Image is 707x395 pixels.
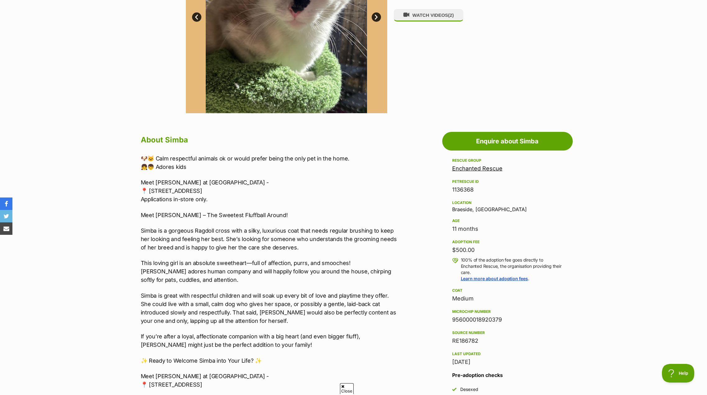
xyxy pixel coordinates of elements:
[452,158,563,163] div: Rescue group
[372,12,381,22] a: Next
[452,225,563,233] div: 11 months
[461,276,528,281] a: Learn more about adoption fees
[452,239,563,244] div: Adoption fee
[141,226,397,252] p: Simba is a gorgeous Ragdoll cross with a silky, luxurious coat that needs regular brushing to kee...
[442,132,573,151] a: Enquire about Simba
[141,356,397,365] p: ✨ Ready to Welcome Simba into Your Life? ✨
[452,199,563,212] div: Braeside, [GEOGRAPHIC_DATA]
[141,372,397,389] p: Meet [PERSON_NAME] at [GEOGRAPHIC_DATA] - 📍 [STREET_ADDRESS]
[452,200,563,205] div: Location
[452,246,563,254] div: $500.00
[141,291,397,325] p: Simba is great with respectful children and will soak up every bit of love and playtime they offe...
[141,211,397,219] p: Meet [PERSON_NAME] – The Sweetest Fluffball Around!
[452,179,563,184] div: PetRescue ID
[452,371,563,379] h3: Pre-adoption checks
[141,154,397,171] p: 🐶🐱 Calm respectful animals ok or would prefer being the only pet in the home. 👧👦 Adores kids
[141,259,397,284] p: This loving girl is an absolute sweetheart—full of affection, purrs, and smooches! [PERSON_NAME] ...
[141,178,397,203] p: Meet [PERSON_NAME] at [GEOGRAPHIC_DATA] - 📍 [STREET_ADDRESS] Applications in-store only.
[452,315,563,324] div: 956000018920379
[452,337,563,345] div: RE186782
[448,12,454,18] span: (2)
[452,294,563,303] div: Medium
[460,386,478,393] div: Desexed
[340,383,354,394] span: Close
[452,387,457,392] img: Yes
[141,133,397,147] h2: About Simba
[461,257,563,282] p: 100% of the adoption fee goes directly to Enchanted Rescue, the organisation providing their care. .
[452,330,563,335] div: Source number
[192,12,201,22] a: Prev
[452,358,563,366] div: [DATE]
[662,364,695,383] iframe: Help Scout Beacon - Open
[394,9,463,21] button: WATCH VIDEOS(2)
[452,218,563,223] div: Age
[452,288,563,293] div: Coat
[141,332,397,349] p: If you’re after a loyal, affectionate companion with a big heart (and even bigger fluff), [PERSON...
[452,185,563,194] div: 1136368
[452,351,563,356] div: Last updated
[452,309,563,314] div: Microchip number
[452,165,503,172] a: Enchanted Rescue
